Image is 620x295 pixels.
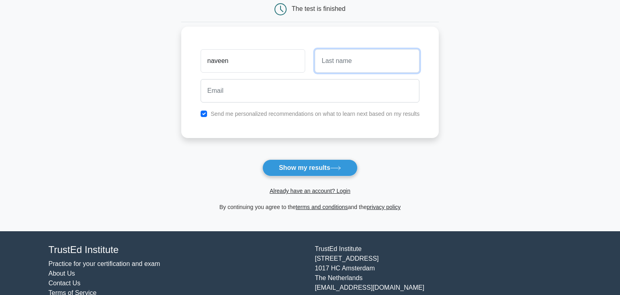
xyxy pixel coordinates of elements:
[315,49,419,73] input: Last name
[292,5,346,12] div: The test is finished
[296,204,348,210] a: terms and conditions
[48,270,75,277] a: About Us
[211,111,420,117] label: Send me personalized recommendations on what to learn next based on my results
[201,49,305,73] input: First name
[367,204,401,210] a: privacy policy
[176,202,444,212] div: By continuing you agree to the and the
[262,159,358,176] button: Show my results
[48,260,160,267] a: Practice for your certification and exam
[270,188,350,194] a: Already have an account? Login
[48,244,305,256] h4: TrustEd Institute
[48,280,80,287] a: Contact Us
[201,79,420,103] input: Email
